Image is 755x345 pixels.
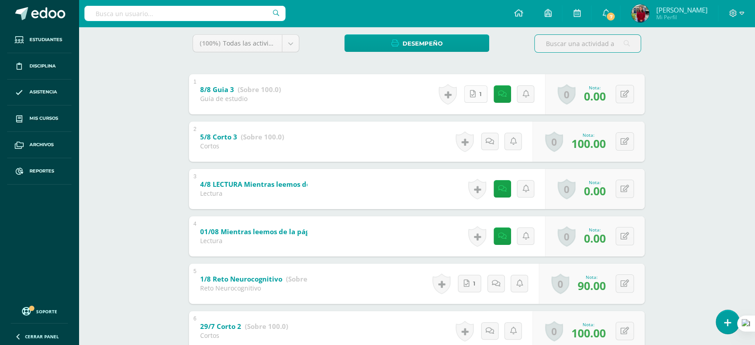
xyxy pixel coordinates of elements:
strong: (Sobre 100.0) [286,274,329,283]
span: 90.00 [578,278,606,293]
div: Cortos [200,331,288,340]
span: 1 [479,86,482,102]
span: 100.00 [571,136,606,151]
b: 4/8 LECTURA Mientras leemos de la página 115 a 135 (plataforma) [200,180,421,189]
a: Soporte [11,305,68,317]
a: Reportes [7,158,71,185]
strong: (Sobre 100.0) [238,85,281,94]
b: 1/8 Reto Neurocognitivo [200,274,282,283]
a: 01/08 Mientras leemos de la pág. 95 a 114 (plataforma) [200,225,432,239]
div: Lectura [200,189,307,198]
a: Desempeño [344,34,489,52]
span: 7 [606,12,616,21]
span: Mi Perfil [656,13,707,21]
span: Asistencia [29,88,57,96]
span: 0.00 [584,88,606,104]
a: 0 [545,131,563,152]
span: Disciplina [29,63,56,70]
a: 5/8 Corto 3 (Sobre 100.0) [200,130,284,144]
span: (100%) [200,39,221,47]
div: Lectura [200,236,307,245]
a: (100%)Todas las actividades de esta unidad [193,35,299,52]
span: Cerrar panel [25,333,59,340]
a: Estudiantes [7,27,71,53]
img: e66938ea6f53d621eb85b78bb3ab8b81.png [631,4,649,22]
div: Nota: [578,274,606,280]
div: Nota: [584,227,606,233]
a: 0 [551,273,569,294]
b: 01/08 Mientras leemos de la pág. 95 a 114 (plataforma) [200,227,385,236]
a: 29/7 Corto 2 (Sobre 100.0) [200,320,288,334]
b: 8/8 Guia 3 [200,85,234,94]
span: 1 [473,275,475,292]
span: Archivos [29,141,54,148]
a: 1 [464,85,487,103]
span: [PERSON_NAME] [656,5,707,14]
a: 0 [558,226,575,247]
a: 0 [558,84,575,105]
span: Todas las actividades de esta unidad [223,39,334,47]
a: Asistencia [7,80,71,106]
a: 1 [458,275,481,292]
a: 0 [545,321,563,341]
span: Reportes [29,168,54,175]
div: Nota: [584,84,606,91]
input: Buscar una actividad aquí... [535,35,641,52]
b: 29/7 Corto 2 [200,322,241,331]
div: Guía de estudio [200,94,281,103]
div: Nota: [571,321,606,328]
strong: (Sobre 100.0) [241,132,284,141]
div: Nota: [584,179,606,185]
a: 4/8 LECTURA Mientras leemos de la página 115 a 135 (plataforma) [200,177,468,192]
a: Archivos [7,132,71,158]
a: Mis cursos [7,105,71,132]
strong: (Sobre 100.0) [245,322,288,331]
div: Reto Neurocognitivo [200,284,307,292]
a: 8/8 Guia 3 (Sobre 100.0) [200,83,281,97]
div: Nota: [571,132,606,138]
div: Cortos [200,142,284,150]
b: 5/8 Corto 3 [200,132,237,141]
input: Busca un usuario... [84,6,285,21]
span: Estudiantes [29,36,62,43]
span: 100.00 [571,325,606,341]
span: Soporte [36,308,57,315]
span: Desempeño [403,35,443,52]
a: Disciplina [7,53,71,80]
span: 0.00 [584,231,606,246]
a: 0 [558,179,575,199]
a: 1/8 Reto Neurocognitivo (Sobre 100.0) [200,272,329,286]
span: 0.00 [584,183,606,198]
span: Mis cursos [29,115,58,122]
